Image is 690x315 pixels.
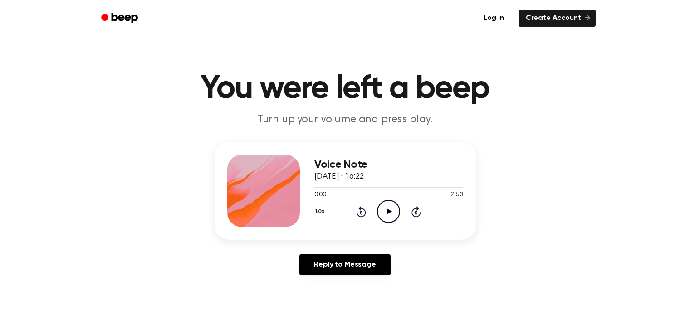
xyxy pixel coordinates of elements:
a: Create Account [519,10,596,27]
a: Reply to Message [299,254,390,275]
a: Log in [475,8,513,29]
span: [DATE] · 16:22 [314,173,364,181]
button: 1.0x [314,204,328,219]
span: 2:53 [451,190,463,200]
p: Turn up your volume and press play. [171,112,519,127]
a: Beep [95,10,146,27]
h3: Voice Note [314,159,463,171]
h1: You were left a beep [113,73,577,105]
span: 0:00 [314,190,326,200]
